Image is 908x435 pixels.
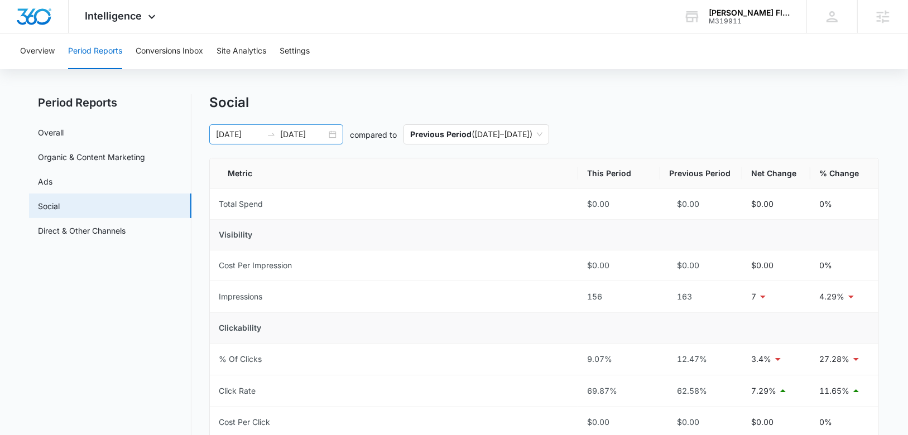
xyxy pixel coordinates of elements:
th: This Period [578,158,660,189]
div: 69.87% [587,385,651,397]
p: 0% [819,198,832,210]
div: $0.00 [587,259,651,272]
button: Site Analytics [217,33,266,69]
div: $0.00 [587,416,651,428]
p: 7 [751,291,756,303]
p: 0% [819,259,832,272]
div: 156 [587,291,651,303]
div: account id [709,17,790,25]
p: 3.4% [751,353,771,365]
th: Net Change [742,158,810,189]
span: Intelligence [85,10,142,22]
button: Period Reports [68,33,122,69]
span: swap-right [267,130,276,139]
h2: Period Reports [29,94,191,111]
p: 11.65% [819,385,849,397]
div: Impressions [219,291,262,303]
a: Direct & Other Channels [38,225,126,236]
div: 163 [669,291,733,303]
div: % Of Clicks [219,353,262,365]
p: $0.00 [751,259,774,272]
th: Metric [210,158,578,189]
p: 4.29% [819,291,844,303]
p: 0% [819,416,832,428]
a: Organic & Content Marketing [38,151,145,163]
button: Overview [20,33,55,69]
div: 62.58% [669,385,733,397]
p: compared to [350,129,397,141]
h1: Social [209,94,249,111]
div: 12.47% [669,353,733,365]
p: $0.00 [751,416,774,428]
th: Previous Period [660,158,742,189]
div: Cost Per Click [219,416,270,428]
input: Start date [216,128,262,141]
input: End date [280,128,326,141]
td: Clickability [210,313,878,344]
div: $0.00 [669,198,733,210]
a: Ads [38,176,52,187]
a: Overall [38,127,64,138]
div: $0.00 [587,198,651,210]
div: $0.00 [669,259,733,272]
p: 27.28% [819,353,849,365]
button: Conversions Inbox [136,33,203,69]
th: % Change [810,158,878,189]
div: Click Rate [219,385,256,397]
span: to [267,130,276,139]
div: Cost Per Impression [219,259,292,272]
td: Visibility [210,220,878,250]
p: 7.29% [751,385,776,397]
p: $0.00 [751,198,774,210]
span: ( [DATE] – [DATE] ) [410,125,542,144]
p: Previous Period [410,129,472,139]
div: $0.00 [669,416,733,428]
div: account name [709,8,790,17]
button: Settings [280,33,310,69]
div: Total Spend [219,198,263,210]
div: 9.07% [587,353,651,365]
a: Social [38,200,60,212]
